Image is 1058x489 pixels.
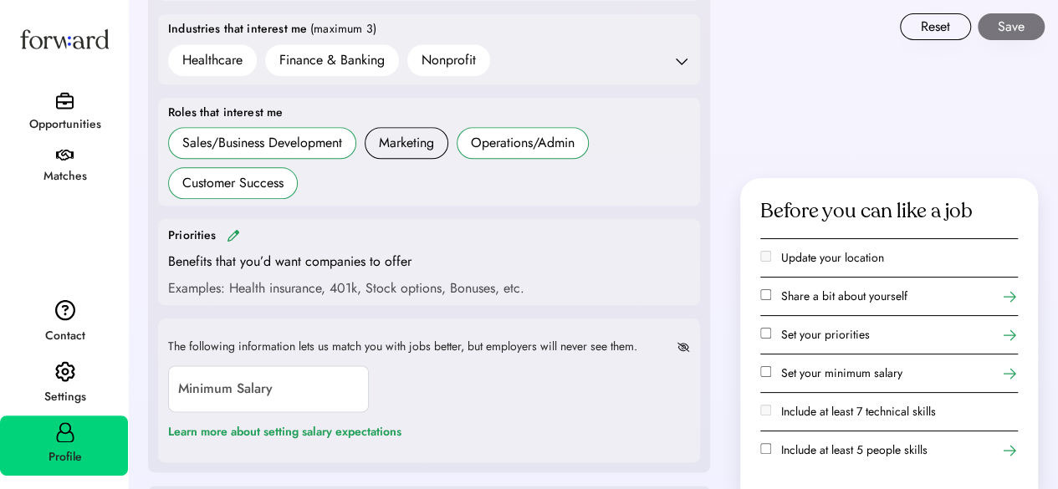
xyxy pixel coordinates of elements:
[379,133,434,153] div: Marketing
[279,50,385,70] div: Finance & Banking
[781,326,870,343] label: Set your priorities
[2,115,128,135] div: Opportunities
[900,13,971,40] button: Reset
[168,278,524,298] div: Examples: Health insurance, 401k, Stock options, Bonuses, etc.
[55,361,75,383] img: settings.svg
[227,229,240,242] img: pencil.svg
[168,252,411,272] div: Benefits that you’d want companies to offer
[781,288,907,304] label: Share a bit about yourself
[168,227,217,244] div: Priorities
[471,133,575,153] div: Operations/Admin
[422,50,476,70] div: Nonprofit
[168,339,637,355] div: The following information lets us match you with jobs better, but employers will never see them.
[182,133,342,153] div: Sales/Business Development
[55,299,75,321] img: contact.svg
[168,422,401,442] div: Learn more about setting salary expectations
[56,92,74,110] img: briefcase.svg
[168,104,283,121] div: Roles that interest me
[182,173,284,193] div: Customer Success
[182,50,243,70] div: Healthcare
[56,150,74,161] img: handshake.svg
[2,387,128,407] div: Settings
[760,198,973,225] div: Before you can like a job
[2,166,128,186] div: Matches
[17,13,112,64] img: Forward logo
[781,441,928,458] label: Include at least 5 people skills
[978,13,1045,40] button: Save
[781,249,884,266] label: Update your location
[781,364,902,381] label: Set your minimum salary
[781,403,936,420] label: Include at least 7 technical skills
[677,342,690,352] img: not-visible.svg
[2,447,128,467] div: Profile
[2,326,128,346] div: Contact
